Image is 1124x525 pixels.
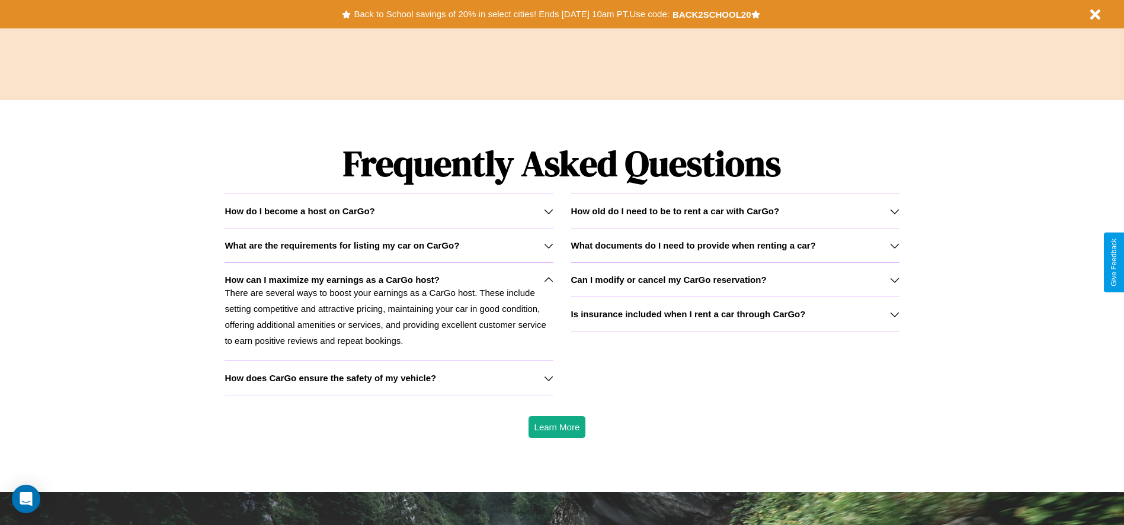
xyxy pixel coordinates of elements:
h3: What are the requirements for listing my car on CarGo? [225,240,459,250]
div: Open Intercom Messenger [12,485,40,513]
h3: Can I modify or cancel my CarGo reservation? [571,275,767,285]
h1: Frequently Asked Questions [225,133,899,194]
div: Give Feedback [1110,239,1118,286]
h3: How old do I need to be to rent a car with CarGo? [571,206,780,216]
h3: How can I maximize my earnings as a CarGo host? [225,275,440,285]
button: Back to School savings of 20% in select cities! Ends [DATE] 10am PT.Use code: [351,6,672,22]
h3: How do I become a host on CarGo? [225,206,374,216]
h3: Is insurance included when I rent a car through CarGo? [571,309,806,319]
p: There are several ways to boost your earnings as a CarGo host. These include setting competitive ... [225,285,553,349]
b: BACK2SCHOOL20 [673,9,751,20]
button: Learn More [529,416,586,438]
h3: How does CarGo ensure the safety of my vehicle? [225,373,436,383]
h3: What documents do I need to provide when renting a car? [571,240,816,250]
